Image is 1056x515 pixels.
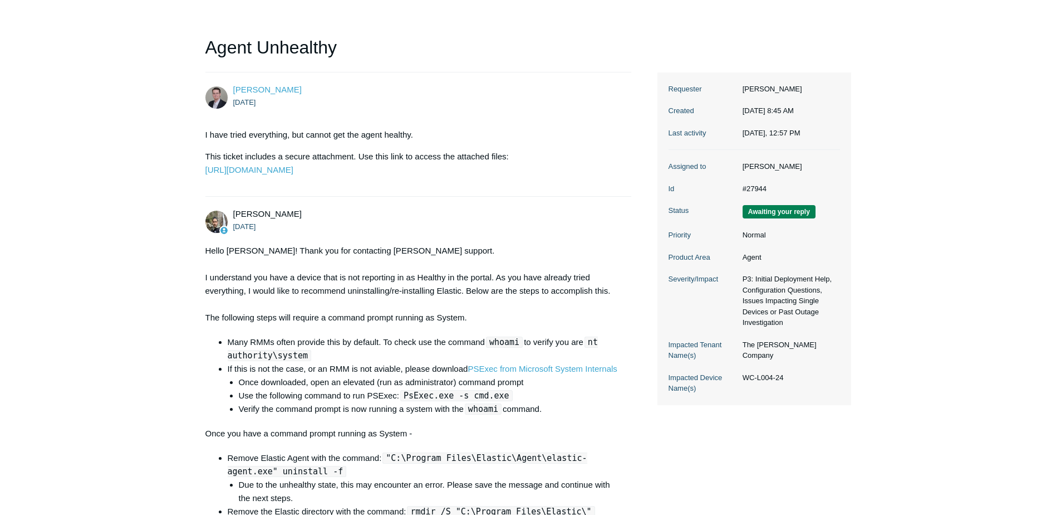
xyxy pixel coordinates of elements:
span: Thomas Webb [233,85,302,94]
code: whoami [486,337,523,348]
dd: Agent [737,252,840,263]
dd: [PERSON_NAME] [737,161,840,172]
li: Due to the unhealthy state, this may encounter an error. Please save the message and continue wit... [239,478,621,505]
dt: Product Area [669,252,737,263]
time: 09/05/2025, 08:45 [233,98,256,106]
dt: Status [669,205,737,216]
li: Remove Elastic Agent with the command: [228,451,621,505]
dt: Requester [669,84,737,95]
code: PsExec.exe -s cmd.exe [400,390,513,401]
dt: Last activity [669,128,737,139]
dd: P3: Initial Deployment Help, Configuration Questions, Issues Impacting Single Devices or Past Out... [737,274,840,328]
code: nt authority\system [228,337,598,361]
li: Use the following command to run PSExec: [239,389,621,402]
p: I have tried everything, but cannot get the agent healthy. [205,128,621,142]
code: "C:\Program Files\Elastic\Agent\elastic-agent.exe" uninstall -f [228,453,587,477]
time: 09/11/2025, 12:57 [743,129,800,137]
li: Once downloaded, open an elevated (run as administrator) command prompt [239,376,621,389]
dd: Normal [737,230,840,241]
time: 09/05/2025, 08:45 [743,106,794,115]
h1: Agent Unhealthy [205,34,632,72]
code: whoami [465,404,502,415]
a: [PERSON_NAME] [233,85,302,94]
dt: Impacted Device Name(s) [669,372,737,394]
dt: Assigned to [669,161,737,172]
dt: Severity/Impact [669,274,737,285]
p: This ticket includes a secure attachment. Use this link to access the attached files: [205,150,621,177]
span: We are waiting for you to respond [743,205,816,218]
span: Michael Tjader [233,209,302,218]
dd: WC-L004-24 [737,372,840,383]
dt: Created [669,105,737,116]
dd: The [PERSON_NAME] Company [737,339,840,361]
dt: Priority [669,230,737,241]
dt: Impacted Tenant Name(s) [669,339,737,361]
li: Many RMMs often provide this by default. To check use the command to verify you are [228,336,621,362]
time: 09/05/2025, 09:15 [233,222,256,231]
dt: Id [669,183,737,195]
dd: [PERSON_NAME] [737,84,840,95]
a: PSExec from Microsoft System Internals [468,364,617,373]
li: Verify the command prompt is now running a system with the command. [239,402,621,416]
a: [URL][DOMAIN_NAME] [205,165,293,174]
li: If this is not the case, or an RMM is not aviable, please download [228,362,621,416]
dd: #27944 [737,183,840,195]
